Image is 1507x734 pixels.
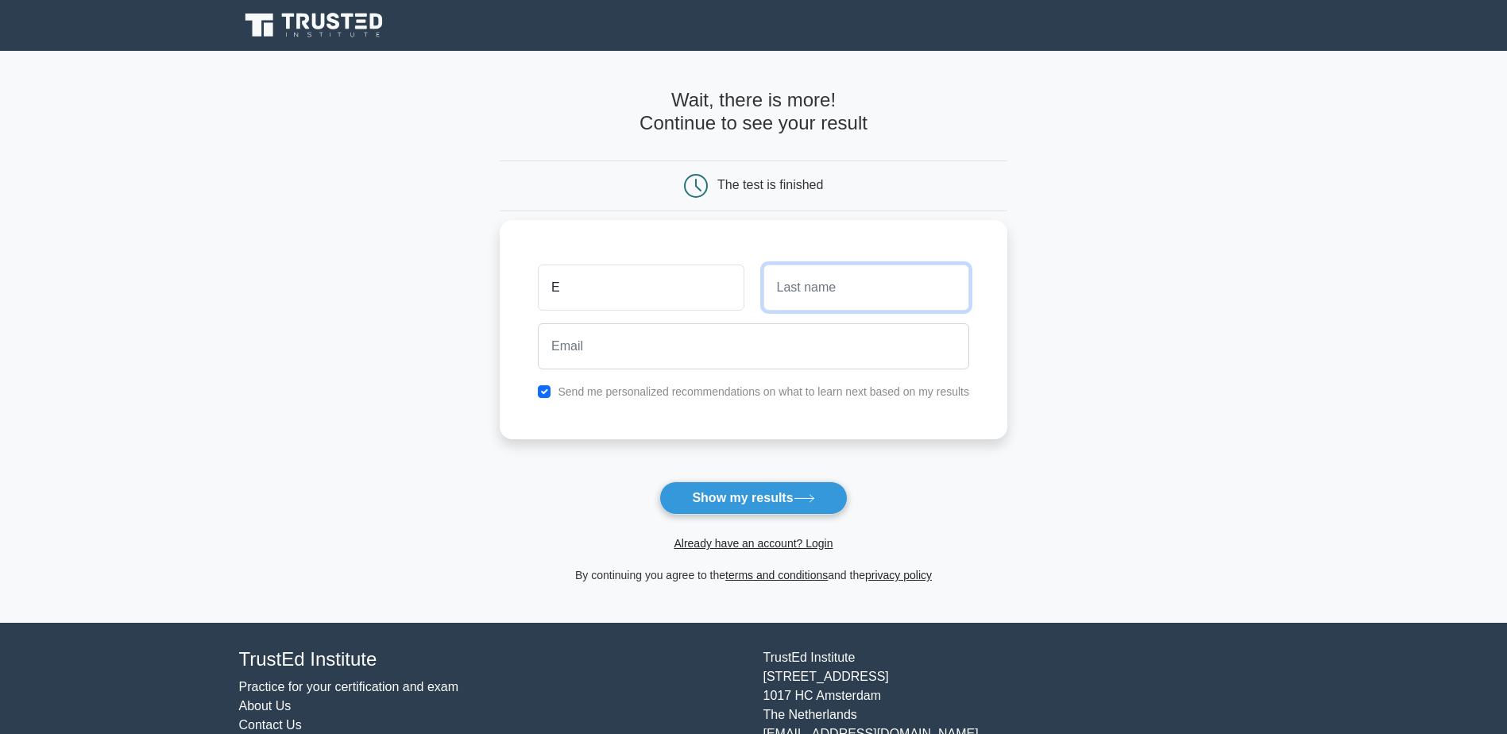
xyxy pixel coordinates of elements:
[490,566,1017,585] div: By continuing you agree to the and the
[239,718,302,732] a: Contact Us
[725,569,828,581] a: terms and conditions
[659,481,847,515] button: Show my results
[538,265,744,311] input: First name
[538,323,969,369] input: Email
[239,699,292,713] a: About Us
[239,680,459,693] a: Practice for your certification and exam
[674,537,833,550] a: Already have an account? Login
[239,648,744,671] h4: TrustEd Institute
[763,265,969,311] input: Last name
[500,89,1007,135] h4: Wait, there is more! Continue to see your result
[558,385,969,398] label: Send me personalized recommendations on what to learn next based on my results
[865,569,932,581] a: privacy policy
[717,178,823,191] div: The test is finished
